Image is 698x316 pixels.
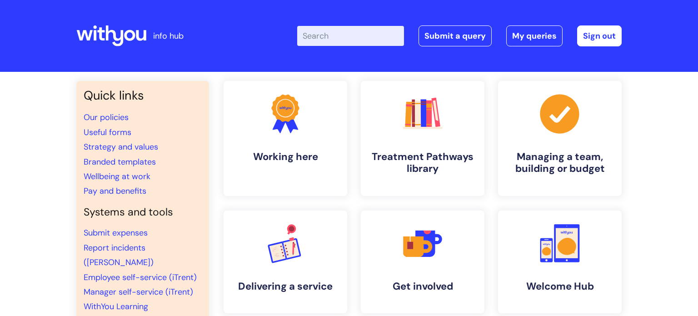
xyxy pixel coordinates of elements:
a: Manager self-service (iTrent) [84,286,193,297]
a: Get involved [361,211,484,313]
a: Submit expenses [84,227,148,238]
a: Our policies [84,112,129,123]
h4: Working here [231,151,340,163]
h4: Welcome Hub [505,281,614,292]
input: Search [297,26,404,46]
h4: Treatment Pathways library [368,151,477,175]
a: Branded templates [84,156,156,167]
h4: Systems and tools [84,206,202,219]
a: My queries [506,25,563,46]
a: Useful forms [84,127,131,138]
h4: Get involved [368,281,477,292]
a: Wellbeing at work [84,171,150,182]
div: | - [297,25,622,46]
a: Pay and benefits [84,186,146,196]
a: Welcome Hub [498,211,622,313]
h4: Managing a team, building or budget [505,151,614,175]
a: Employee self-service (iTrent) [84,272,197,283]
a: Working here [224,81,347,196]
p: info hub [153,29,184,43]
a: Treatment Pathways library [361,81,484,196]
h4: Delivering a service [231,281,340,292]
a: Report incidents ([PERSON_NAME]) [84,242,154,268]
h3: Quick links [84,88,202,103]
a: Sign out [577,25,622,46]
a: Delivering a service [224,211,347,313]
a: Strategy and values [84,141,158,152]
a: WithYou Learning [84,301,148,312]
a: Submit a query [419,25,492,46]
a: Managing a team, building or budget [498,81,622,196]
